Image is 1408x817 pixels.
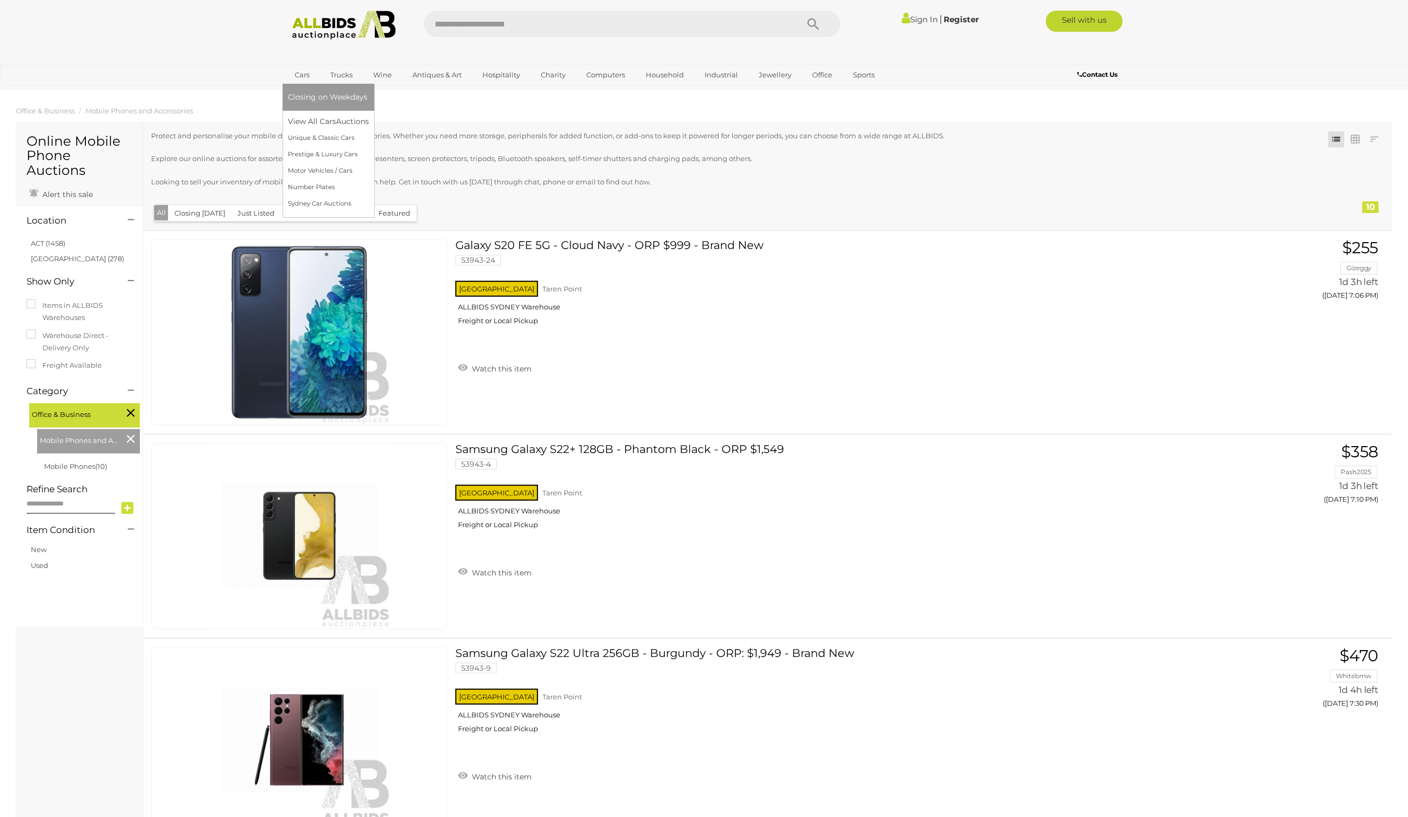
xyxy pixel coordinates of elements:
[286,11,401,40] img: Allbids.com.au
[1362,201,1379,213] div: 10
[406,66,469,84] a: Antiques & Art
[207,239,392,425] img: 53943-24a.jpg
[27,134,132,178] h1: Online Mobile Phone Auctions
[154,205,169,220] button: All
[469,364,532,374] span: Watch this item
[787,11,840,37] button: Search
[27,216,112,226] h4: Location
[1340,646,1379,665] span: $470
[1192,239,1381,305] a: $255 Gizeggy 1d 3h left ([DATE] 7:06 PM)
[31,254,124,263] a: [GEOGRAPHIC_DATA] (278)
[805,66,839,84] a: Office
[27,386,112,396] h4: Category
[151,130,1273,142] p: Protect and personalise your mobile device with the right accessories. Whether you need more stor...
[31,545,47,554] a: New
[27,185,95,201] a: Alert this sale
[455,768,534,784] a: Watch this item
[280,205,337,221] button: Closing Next
[31,561,48,570] a: Used
[27,359,102,371] label: Freight Available
[288,66,316,84] a: Cars
[463,239,1176,333] a: Galaxy S20 FE 5G - Cloud Navy - ORP $999 - Brand New 53943-24 [GEOGRAPHIC_DATA] Taren Point ALLBI...
[902,14,938,24] a: Sign In
[939,13,942,25] span: |
[698,66,745,84] a: Industrial
[207,443,392,629] img: 53943-4a.jpeg
[27,299,132,324] label: Items in ALLBIDS Warehouses
[40,432,119,447] span: Mobile Phones and Accessories
[944,14,979,24] a: Register
[168,205,232,221] button: Closing [DATE]
[455,360,534,376] a: Watch this item
[534,66,573,84] a: Charity
[579,66,632,84] a: Computers
[323,66,359,84] a: Trucks
[31,239,65,247] a: ACT (1458)
[1342,238,1379,257] span: $255
[40,190,93,199] span: Alert this sale
[44,462,107,470] a: Mobile Phones(10)
[27,277,112,287] h4: Show Only
[1077,70,1117,78] b: Contact Us
[1341,442,1379,461] span: $358
[95,462,107,470] span: (10)
[16,106,75,115] a: Office & Business
[1192,443,1381,509] a: $358 Pash2025 1d 3h left ([DATE] 7:10 PM)
[1046,11,1123,32] a: Sell with us
[1192,647,1381,713] a: $470 Whitebmw 1d 4h left ([DATE] 7:30 PM)
[27,525,112,535] h4: Item Condition
[32,406,111,421] span: Office & Business
[27,484,140,494] h4: Refine Search
[463,647,1176,741] a: Samsung Galaxy S22 Ultra 256GB - Burgundy - ORP: $1,949 - Brand New 53943-9 [GEOGRAPHIC_DATA] Tar...
[27,330,132,354] label: Warehouse Direct - Delivery Only
[372,205,417,221] button: Featured
[1077,69,1120,81] a: Contact Us
[85,106,193,115] a: Mobile Phones and Accessories
[846,66,882,84] a: Sports
[366,66,399,84] a: Wine
[231,205,281,221] button: Just Listed
[469,772,532,782] span: Watch this item
[151,176,1273,188] p: Looking to sell your inventory of mobile accessories? ALLBIDS can help. Get in touch with us [DAT...
[455,564,534,580] a: Watch this item
[469,568,532,578] span: Watch this item
[463,443,1176,537] a: Samsung Galaxy S22+ 128GB - Phantom Black - ORP $1,549 53943-4 [GEOGRAPHIC_DATA] Taren Point ALLB...
[476,66,527,84] a: Hospitality
[639,66,691,84] a: Household
[752,66,798,84] a: Jewellery
[151,153,1273,165] p: Explore our online auctions for assorted phone cables, wireless presenters, screen protectors, tr...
